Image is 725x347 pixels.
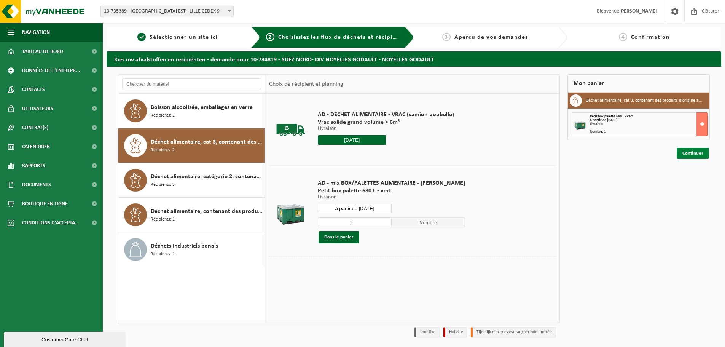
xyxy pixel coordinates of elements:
span: Rapports [22,156,45,175]
iframe: chat widget [4,330,127,347]
strong: à partir de [DATE] [590,118,617,122]
span: 2 [266,33,274,41]
a: Continuer [677,148,709,159]
a: 1Sélectionner un site ici [110,33,245,42]
p: Livraison [318,195,465,200]
span: Récipients: 1 [151,251,175,258]
span: Contacts [22,80,45,99]
span: Aperçu de vos demandes [454,34,528,40]
li: Holiday [443,327,467,337]
span: 10-735389 - SUEZ RV NORD EST - LILLE CEDEX 9 [100,6,234,17]
span: Boisson alcoolisée, emballages en verre [151,103,253,112]
input: Sélectionnez date [318,135,386,145]
p: Livraison [318,126,454,131]
button: Déchet alimentaire, cat 3, contenant des produits d'origine animale, emballage synthétique Récipi... [118,128,265,163]
span: Récipients: 2 [151,147,175,154]
span: Tableau de bord [22,42,63,61]
span: 4 [619,33,627,41]
span: Navigation [22,23,50,42]
button: Déchets industriels banals Récipients: 1 [118,232,265,267]
button: Boisson alcoolisée, emballages en verre Récipients: 1 [118,94,265,128]
span: Déchet alimentaire, cat 3, contenant des produits d'origine animale, emballage synthétique [151,138,263,147]
h2: Kies uw afvalstoffen en recipiënten - demande pour 10-734819 - SUEZ NORD- DIV NOYELLES GODAULT - ... [107,51,721,66]
span: Récipients: 1 [151,216,175,223]
li: Tijdelijk niet toegestaan/période limitée [471,327,556,337]
span: Documents [22,175,51,194]
span: AD - mix BOX/PALETTES ALIMENTAIRE - [PERSON_NAME] [318,179,465,187]
span: Petit box palette 680 L - vert [318,187,465,195]
span: Contrat(s) [22,118,48,137]
span: Déchet alimentaire, contenant des produits d'origine animale, non emballé, catégorie 3 [151,207,263,216]
span: 10-735389 - SUEZ RV NORD EST - LILLE CEDEX 9 [101,6,233,17]
span: Nombre [392,217,465,227]
span: Choisissiez les flux de déchets et récipients [278,34,405,40]
span: Déchets industriels banals [151,241,218,251]
span: Boutique en ligne [22,194,68,213]
div: Choix de récipient et planning [265,75,347,94]
button: Déchet alimentaire, catégorie 2, contenant des produits d'origine animale, emballage mélangé Réci... [118,163,265,198]
strong: [PERSON_NAME] [619,8,657,14]
input: Sélectionnez date [318,204,392,213]
span: Vrac solide grand volume > 6m³ [318,118,454,126]
span: Calendrier [22,137,50,156]
div: Mon panier [567,74,710,93]
button: Dans le panier [319,231,359,243]
span: AD - DECHET ALIMENTAIRE - VRAC (camion poubelle) [318,111,454,118]
span: 3 [442,33,451,41]
span: Données de l'entrepr... [22,61,80,80]
h3: Déchet alimentaire, cat 3, contenant des produits d'origine animale, emballage synthétique [586,94,704,107]
button: Déchet alimentaire, contenant des produits d'origine animale, non emballé, catégorie 3 Récipients: 1 [118,198,265,232]
span: Petit box palette 680 L - vert [590,114,633,118]
span: Sélectionner un site ici [150,34,218,40]
span: Déchet alimentaire, catégorie 2, contenant des produits d'origine animale, emballage mélangé [151,172,263,181]
input: Chercher du matériel [122,78,261,90]
span: Confirmation [631,34,670,40]
span: Utilisateurs [22,99,53,118]
div: Nombre: 1 [590,130,707,134]
div: Livraison [590,122,707,126]
span: Conditions d'accepta... [22,213,80,232]
span: 1 [137,33,146,41]
li: Jour fixe [414,327,440,337]
span: Récipients: 1 [151,112,175,119]
span: Récipients: 3 [151,181,175,189]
